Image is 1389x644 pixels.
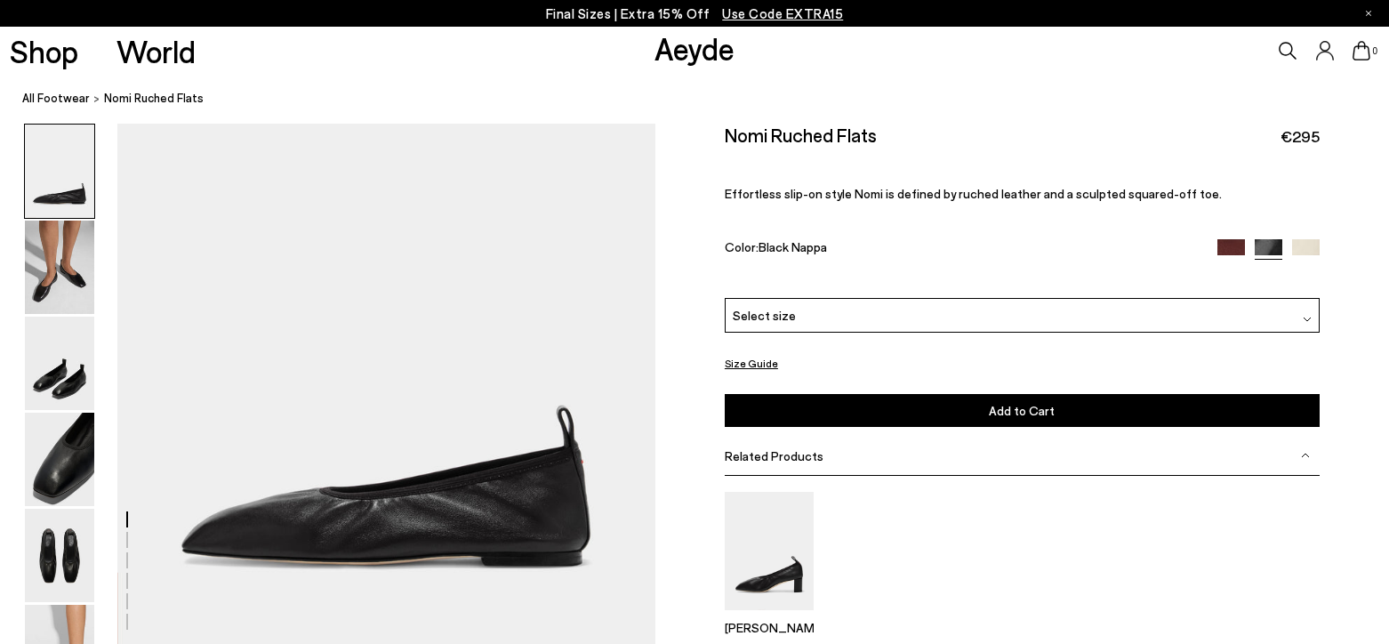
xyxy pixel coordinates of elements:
button: Add to Cart [725,394,1320,427]
p: [PERSON_NAME] [725,620,814,635]
p: Final Sizes | Extra 15% Off [546,3,844,25]
img: Nomi Ruched Flats - Image 2 [25,221,94,314]
img: Nomi Ruched Flats - Image 4 [25,413,94,506]
img: Nomi Ruched Flats - Image 1 [25,125,94,218]
a: Narissa Ruched Pumps [PERSON_NAME] [725,598,814,635]
span: Nomi Ruched Flats [104,89,204,108]
span: Related Products [725,448,823,463]
img: Narissa Ruched Pumps [725,492,814,610]
a: All Footwear [22,89,90,108]
div: Color: [725,239,1199,260]
a: Aeyde [654,29,735,67]
img: svg%3E [1303,315,1312,324]
span: Add to Cart [989,403,1055,418]
img: Nomi Ruched Flats - Image 5 [25,509,94,602]
span: Black Nappa [759,239,827,254]
img: Nomi Ruched Flats - Image 3 [25,317,94,410]
button: Size Guide [725,352,778,374]
span: €295 [1281,125,1320,148]
a: World [116,36,196,67]
span: 0 [1370,46,1379,56]
img: svg%3E [1301,451,1310,460]
a: 0 [1353,41,1370,60]
span: Navigate to /collections/ss25-final-sizes [722,5,843,21]
h2: Nomi Ruched Flats [725,124,877,146]
a: Shop [10,36,78,67]
span: Select size [733,306,796,325]
nav: breadcrumb [22,75,1389,124]
p: Effortless slip-on style Nomi is defined by ruched leather and a sculpted squared-off toe. [725,186,1320,201]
